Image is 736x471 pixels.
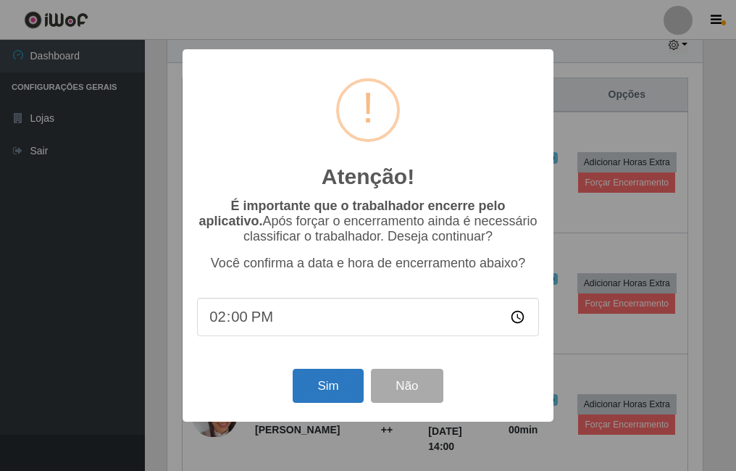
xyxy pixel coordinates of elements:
h2: Atenção! [322,164,414,190]
b: É importante que o trabalhador encerre pelo aplicativo. [198,199,505,228]
button: Sim [293,369,363,403]
p: Você confirma a data e hora de encerramento abaixo? [197,256,539,271]
button: Não [371,369,443,403]
p: Após forçar o encerramento ainda é necessário classificar o trabalhador. Deseja continuar? [197,199,539,244]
